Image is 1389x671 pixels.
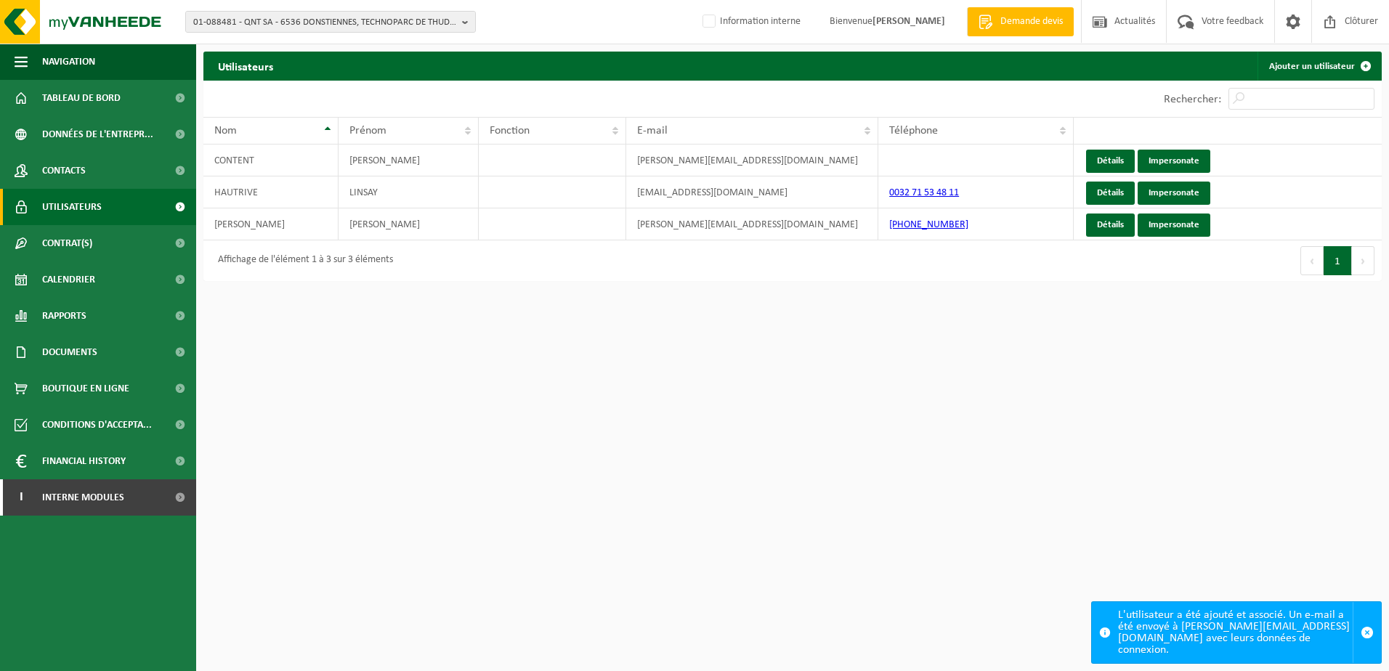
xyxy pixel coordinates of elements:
[203,208,339,240] td: [PERSON_NAME]
[42,225,92,261] span: Contrat(s)
[339,176,478,208] td: LINSAY
[42,189,102,225] span: Utilisateurs
[1352,246,1374,275] button: Next
[1086,182,1135,205] a: Détails
[42,44,95,80] span: Navigation
[1138,213,1210,237] a: Impersonate
[203,176,339,208] td: HAUTRIVE
[15,479,28,516] span: I
[967,7,1074,36] a: Demande devis
[42,80,121,116] span: Tableau de bord
[490,125,530,137] span: Fonction
[42,116,153,152] span: Données de l'entrepr...
[214,125,237,137] span: Nom
[203,145,339,176] td: CONTENT
[626,145,878,176] td: [PERSON_NAME][EMAIL_ADDRESS][DOMAIN_NAME]
[349,125,386,137] span: Prénom
[889,125,938,137] span: Téléphone
[193,12,456,33] span: 01-088481 - QNT SA - 6536 DONSTIENNES, TECHNOPARC DE THUDINIE 3
[1258,52,1380,81] a: Ajouter un utilisateur
[637,125,668,137] span: E-mail
[42,443,126,479] span: Financial History
[42,152,86,189] span: Contacts
[889,219,968,230] a: [PHONE_NUMBER]
[1138,182,1210,205] a: Impersonate
[203,52,288,80] h2: Utilisateurs
[42,261,95,298] span: Calendrier
[42,370,129,407] span: Boutique en ligne
[626,208,878,240] td: [PERSON_NAME][EMAIL_ADDRESS][DOMAIN_NAME]
[700,11,801,33] label: Information interne
[889,187,959,198] a: 0032 71 53 48 11
[626,176,878,208] td: [EMAIL_ADDRESS][DOMAIN_NAME]
[185,11,476,33] button: 01-088481 - QNT SA - 6536 DONSTIENNES, TECHNOPARC DE THUDINIE 3
[1086,150,1135,173] a: Détails
[211,248,393,274] div: Affichage de l'élément 1 à 3 sur 3 éléments
[339,208,478,240] td: [PERSON_NAME]
[1300,246,1324,275] button: Previous
[339,145,478,176] td: [PERSON_NAME]
[1086,213,1135,237] a: Détails
[1138,150,1210,173] a: Impersonate
[42,334,97,370] span: Documents
[42,407,152,443] span: Conditions d'accepta...
[997,15,1066,29] span: Demande devis
[1164,94,1221,105] label: Rechercher:
[1324,246,1352,275] button: 1
[872,16,945,27] strong: [PERSON_NAME]
[42,298,86,334] span: Rapports
[42,479,124,516] span: Interne modules
[1118,602,1353,663] div: L'utilisateur a été ajouté et associé. Un e-mail a été envoyé à [PERSON_NAME][EMAIL_ADDRESS][DOMA...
